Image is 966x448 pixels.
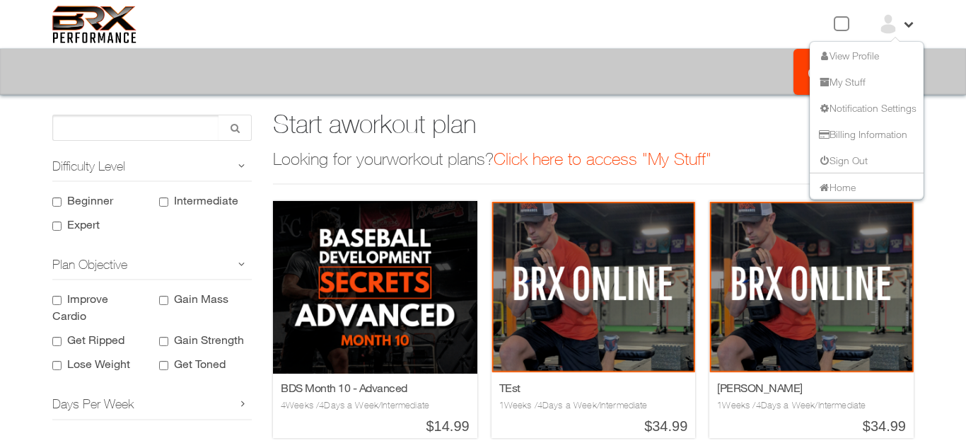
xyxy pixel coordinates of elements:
img: ex-default-user.svg [878,13,899,35]
label: Expert [67,217,100,231]
h2: Start a workout plan [273,115,914,134]
label: Gain Mass [174,292,228,305]
a: BDS Month 10 - Advanced [281,381,407,394]
a: My Stuff [817,75,866,87]
a: View Profile [817,49,879,61]
label: Improve Cardio [52,292,108,322]
label: Beginner [67,193,113,207]
img: Profile [491,201,696,374]
strong: $ 34.99 [499,415,688,435]
img: Profile [709,201,914,374]
h3: 1 Weeks / 4 Days a Week / Intermediate [499,399,688,412]
a: Notification Settings [817,101,916,113]
label: Lose Weight [67,357,130,370]
label: Intermediate [174,193,238,207]
strong: $ 14.99 [281,415,470,435]
a: Home [817,180,856,193]
h3: 4 Weeks / 4 Days a Week / Intermediate [281,399,470,412]
h1: Looking for your workout plans ? [273,150,914,185]
a: Sign Out [817,154,868,166]
img: 6f7da32581c89ca25d665dc3aae533e4f14fe3ef_original.svg [52,6,136,43]
label: Get Ripped [67,333,124,346]
strong: $ 34.99 [717,415,906,435]
a: Billing Information [817,127,907,139]
h3: 1 Weeks / 4 Days a Week / Intermediate [717,399,906,412]
h2: Days Per Week [52,389,252,420]
label: Gain Strength [174,333,244,346]
a: [PERSON_NAME] [717,381,803,394]
label: Get Toned [174,357,226,370]
a: Click here to access "My Stuff" [494,149,711,168]
a: TEst [499,381,520,394]
img: Profile [273,201,477,374]
h2: Difficulty Level [52,151,252,182]
h2: Plan Objective [52,250,252,280]
a: Log Workout [793,49,914,95]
